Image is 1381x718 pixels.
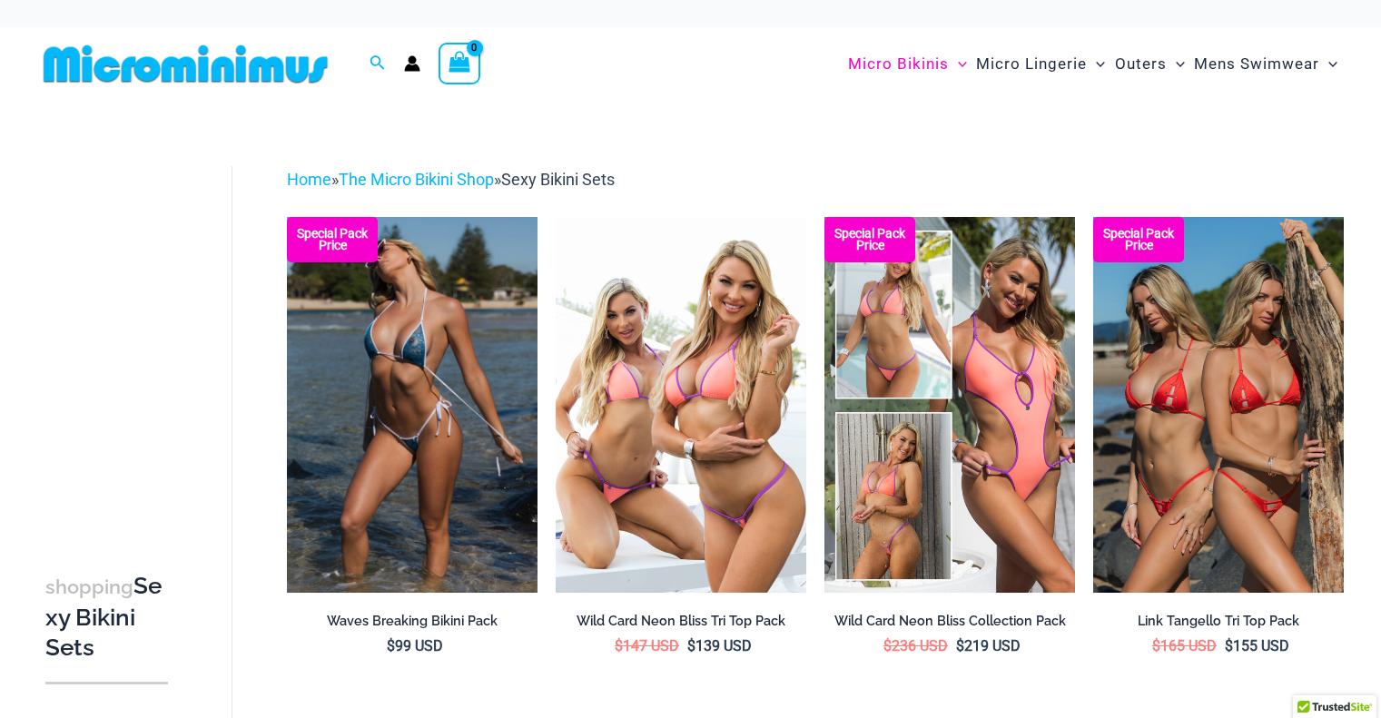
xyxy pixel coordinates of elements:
span: $ [387,637,395,654]
h2: Wild Card Neon Bliss Collection Pack [824,613,1075,630]
span: $ [1225,637,1233,654]
span: Micro Lingerie [976,41,1087,87]
img: Collection Pack (7) [824,217,1075,593]
nav: Site Navigation [841,34,1345,94]
a: Account icon link [404,55,420,72]
a: Mens SwimwearMenu ToggleMenu Toggle [1189,36,1342,92]
a: Search icon link [370,53,386,75]
h2: Wild Card Neon Bliss Tri Top Pack [556,613,806,630]
img: Waves Breaking Ocean 312 Top 456 Bottom 08 [287,217,538,593]
span: $ [956,637,964,654]
a: The Micro Bikini Shop [339,170,494,189]
span: Outers [1115,41,1167,87]
img: MM SHOP LOGO FLAT [36,44,335,84]
span: shopping [45,575,133,598]
span: Menu Toggle [1319,41,1337,87]
bdi: 236 USD [883,637,948,654]
a: Wild Card Neon Bliss Tri Top Pack [556,613,806,636]
h2: Link Tangello Tri Top Pack [1093,613,1344,630]
a: Waves Breaking Ocean 312 Top 456 Bottom 08 Waves Breaking Ocean 312 Top 456 Bottom 04Waves Breaki... [287,217,538,593]
span: » » [287,170,615,189]
a: Home [287,170,331,189]
span: $ [1152,637,1160,654]
span: $ [883,637,892,654]
a: Wild Card Neon Bliss Tri Top PackWild Card Neon Bliss Tri Top Pack BWild Card Neon Bliss Tri Top ... [556,217,806,593]
b: Special Pack Price [824,228,915,251]
span: Menu Toggle [1087,41,1105,87]
a: View Shopping Cart, empty [439,43,480,84]
b: Special Pack Price [287,228,378,251]
span: $ [687,637,695,654]
a: Wild Card Neon Bliss Collection Pack [824,613,1075,636]
b: Special Pack Price [1093,228,1184,251]
bdi: 139 USD [687,637,752,654]
a: Link Tangello Tri Top Pack [1093,613,1344,636]
img: Bikini Pack [1093,217,1344,593]
span: Sexy Bikini Sets [501,170,615,189]
a: OutersMenu ToggleMenu Toggle [1110,36,1189,92]
bdi: 99 USD [387,637,443,654]
h3: Sexy Bikini Sets [45,571,168,664]
a: Micro BikinisMenu ToggleMenu Toggle [843,36,972,92]
a: Collection Pack (7) Collection Pack B (1)Collection Pack B (1) [824,217,1075,593]
span: $ [615,637,623,654]
span: Menu Toggle [949,41,967,87]
span: Mens Swimwear [1194,41,1319,87]
img: Wild Card Neon Bliss Tri Top Pack [556,217,806,593]
a: Bikini Pack Bikini Pack BBikini Pack B [1093,217,1344,593]
bdi: 219 USD [956,637,1021,654]
span: Micro Bikinis [848,41,949,87]
bdi: 155 USD [1225,637,1289,654]
span: Menu Toggle [1167,41,1185,87]
bdi: 165 USD [1152,637,1217,654]
a: Waves Breaking Bikini Pack [287,613,538,636]
h2: Waves Breaking Bikini Pack [287,613,538,630]
bdi: 147 USD [615,637,679,654]
a: Micro LingerieMenu ToggleMenu Toggle [972,36,1110,92]
iframe: TrustedSite Certified [45,152,209,515]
